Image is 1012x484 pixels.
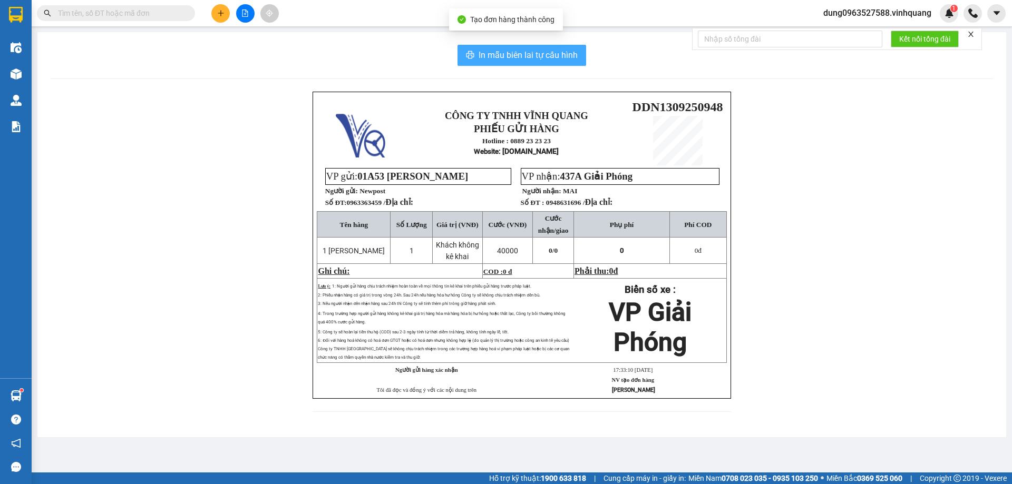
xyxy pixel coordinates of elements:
strong: Người nhận: [522,187,561,195]
span: 0 đ [503,268,512,275]
strong: NV tạo đơn hàng [612,377,654,383]
img: logo-vxr [9,7,23,23]
span: VP gửi: [326,171,468,182]
span: question-circle [11,414,21,424]
span: 0948631696 / [546,199,613,206]
span: Tạo đơn hàng thành công [470,15,554,24]
span: 40000 [497,246,518,255]
img: phone-icon [968,8,978,18]
span: Kết nối tổng đài [899,33,950,45]
span: Lưu ý: [318,284,330,289]
span: đ [695,246,702,254]
span: Phụ phí [610,221,634,229]
img: solution-icon [11,121,22,132]
strong: CÔNG TY TNHH VĨNH QUANG [445,110,588,121]
span: 2: Phiếu nhận hàng có giá trị trong vòng 24h. Sau 24h nếu hàng hóa hư hỏng Công ty sẽ không chịu ... [318,293,540,298]
span: 0963363459 / [346,199,413,206]
span: COD : [483,268,512,275]
button: printerIn mẫu biên lai tự cấu hình [458,45,586,66]
span: 0/ [549,246,558,254]
strong: : [DOMAIN_NAME] [474,147,559,155]
sup: 1 [950,5,958,12]
span: Tên hàng [340,221,368,229]
span: plus [217,9,225,17]
span: search [44,9,51,17]
span: 3: Nếu người nhận đến nhận hàng sau 24h thì Công ty sẽ tính thêm phí trông giữ hàng phát sinh. [318,301,495,306]
strong: 0369 525 060 [857,474,902,482]
sup: 1 [20,389,23,392]
span: DDN1309250948 [632,100,723,114]
img: warehouse-icon [11,68,22,80]
strong: [PERSON_NAME] [612,387,655,393]
span: Cước nhận/giao [538,214,569,234]
strong: PHIẾU GỬI HÀNG [474,123,559,134]
span: Website [474,147,499,155]
span: Miền Bắc [826,472,902,484]
span: 01A53 [PERSON_NAME] [357,171,468,182]
span: file-add [241,9,249,17]
span: Số Lượng [396,221,427,229]
img: warehouse-icon [11,95,22,106]
strong: Hotline : 0889 23 23 23 [482,137,551,145]
span: Hỗ trợ kỹ thuật: [489,472,586,484]
span: close [967,31,975,38]
span: 1 [410,246,414,255]
span: copyright [953,475,961,482]
button: plus [211,4,230,23]
span: 437A Giải Phóng [560,171,632,182]
strong: Số ĐT : [521,199,544,206]
span: 0 [554,246,558,254]
span: ⚪️ [821,476,824,480]
button: caret-down [987,4,1006,23]
strong: 1900 633 818 [541,474,586,482]
span: VP nhận: [522,171,632,182]
span: Tôi đã đọc và đồng ý với các nội dung trên [376,387,476,393]
span: check-circle [458,15,466,24]
strong: Biển số xe : [625,284,676,295]
strong: Người gửi hàng xác nhận [395,367,458,373]
span: Cước (VNĐ) [489,221,527,229]
input: Nhập số tổng đài [698,31,882,47]
span: printer [466,51,474,61]
span: 17:33:10 [DATE] [613,367,653,373]
span: 1 [PERSON_NAME] [323,246,385,255]
span: MAI [563,187,577,195]
span: 0 [695,246,698,254]
span: đ [614,266,618,275]
span: caret-down [992,8,1001,18]
span: | [594,472,596,484]
input: Tìm tên, số ĐT hoặc mã đơn [58,7,182,19]
span: | [910,472,912,484]
span: 4: Trong trường hợp người gửi hàng không kê khai giá trị hàng hóa mà hàng hóa bị hư hỏng hoặc thấ... [318,311,566,324]
span: In mẫu biên lai tự cấu hình [479,48,578,62]
strong: Người gửi: [325,187,358,195]
span: message [11,462,21,472]
span: dung0963527588.vinhquang [815,6,940,19]
img: icon-new-feature [945,8,954,18]
button: aim [260,4,279,23]
span: notification [11,438,21,448]
span: 1: Người gửi hàng chịu trách nhiệm hoàn toàn về mọi thông tin kê khai trên phiếu gửi hàng trước p... [332,284,531,289]
span: aim [266,9,273,17]
span: Cung cấp máy in - giấy in: [604,472,686,484]
span: Newpost [359,187,385,195]
span: Khách không kê khai [436,241,479,261]
span: Miền Nam [688,472,818,484]
span: 1 [952,5,956,12]
span: Địa chỉ: [585,197,612,206]
span: 0 [620,246,624,254]
span: 0 [609,266,614,275]
button: file-add [236,4,255,23]
span: VP Giải Phóng [609,297,692,357]
strong: Số ĐT: [325,199,413,206]
span: 5: Công ty sẽ hoàn lại tiền thu hộ (COD) sau 2-3 ngày tính từ thời điểm trả hàng, không tính ngày... [318,330,569,360]
img: warehouse-icon [11,390,22,401]
img: logo [336,108,385,157]
span: Ghi chú: [318,266,349,275]
img: warehouse-icon [11,42,22,53]
span: Phí COD [684,221,712,229]
strong: 0708 023 035 - 0935 103 250 [722,474,818,482]
span: Giá trị (VNĐ) [436,221,479,229]
span: Địa chỉ: [385,197,413,206]
button: Kết nối tổng đài [891,31,959,47]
